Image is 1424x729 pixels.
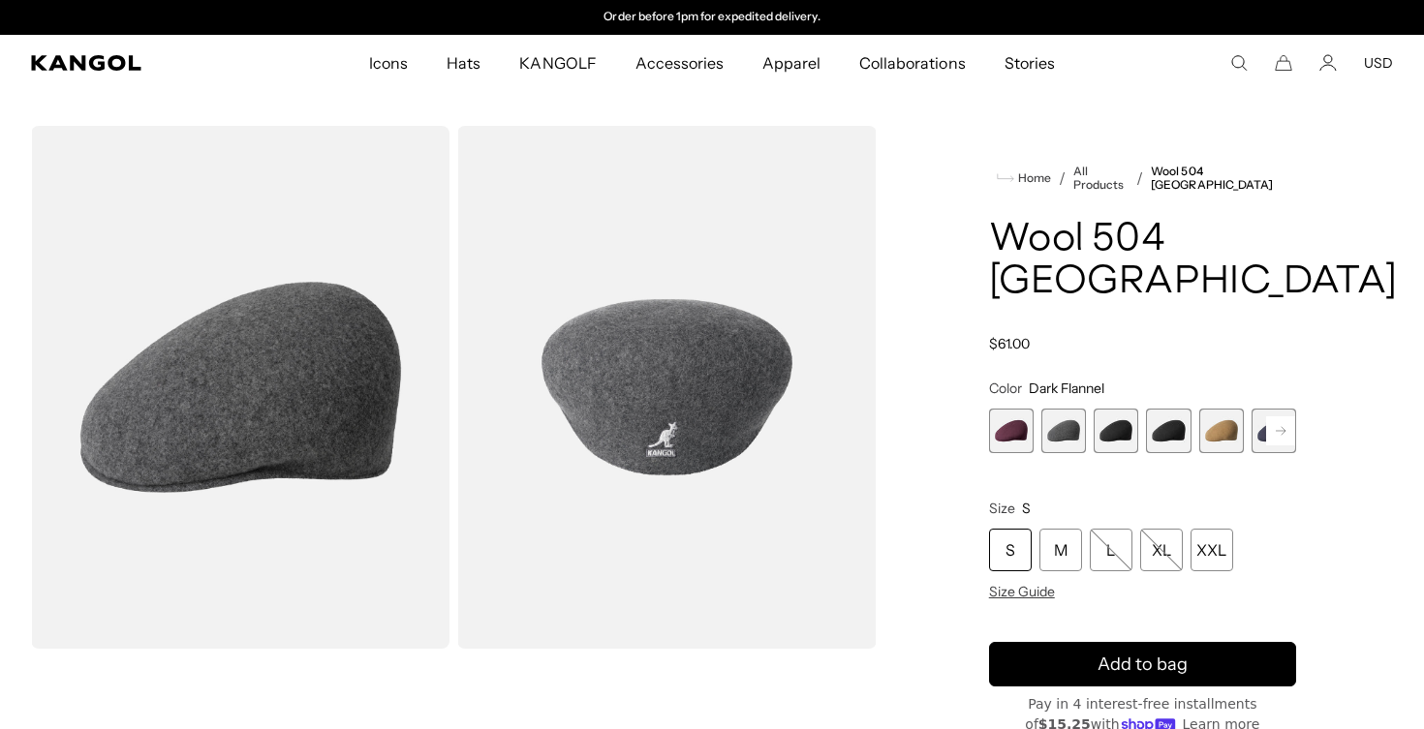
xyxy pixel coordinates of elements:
[1146,409,1191,453] div: 4 of 12
[31,126,877,649] product-gallery: Gallery Viewer
[31,126,449,649] img: color-dark-flannel
[989,529,1032,571] div: S
[512,10,912,25] div: Announcement
[1094,409,1138,453] div: 3 of 12
[1041,409,1086,453] div: 2 of 12
[997,169,1051,187] a: Home
[1364,54,1393,72] button: USD
[989,409,1034,453] div: 1 of 12
[635,35,724,91] span: Accessories
[500,35,615,91] a: KANGOLF
[989,642,1296,686] button: Add to bag
[1005,35,1055,91] span: Stories
[743,35,840,91] a: Apparel
[604,10,820,25] p: Order before 1pm for expedited delivery.
[1094,409,1138,453] label: Black
[1275,54,1292,72] button: Cart
[985,35,1074,91] a: Stories
[519,35,596,91] span: KANGOLF
[447,35,480,91] span: Hats
[989,165,1296,192] nav: breadcrumbs
[1014,171,1051,185] span: Home
[1140,529,1183,571] div: XL
[1199,409,1244,453] div: 5 of 12
[457,126,876,649] img: color-dark-flannel
[989,380,1022,397] span: Color
[859,35,965,91] span: Collaborations
[1051,167,1066,190] li: /
[1151,165,1296,192] a: Wool 504 [GEOGRAPHIC_DATA]
[616,35,743,91] a: Accessories
[1191,529,1233,571] div: XXL
[512,10,912,25] slideshow-component: Announcement bar
[989,219,1296,304] h1: Wool 504 [GEOGRAPHIC_DATA]
[1252,409,1296,453] label: Dark Blue
[1098,652,1188,678] span: Add to bag
[989,335,1030,352] span: $61.00
[1129,167,1143,190] li: /
[840,35,984,91] a: Collaborations
[1073,165,1129,192] a: All Products
[512,10,912,25] div: 2 of 2
[1146,409,1191,453] label: Black/Gold
[762,35,820,91] span: Apparel
[427,35,500,91] a: Hats
[1022,500,1031,517] span: S
[1230,54,1248,72] summary: Search here
[989,500,1015,517] span: Size
[31,55,243,71] a: Kangol
[989,583,1055,600] span: Size Guide
[1029,380,1104,397] span: Dark Flannel
[989,409,1034,453] label: Vino
[1039,529,1082,571] div: M
[1319,54,1337,72] a: Account
[369,35,408,91] span: Icons
[1090,529,1132,571] div: L
[1041,409,1086,453] label: Dark Flannel
[350,35,427,91] a: Icons
[1199,409,1244,453] label: Camel
[1252,409,1296,453] div: 6 of 12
